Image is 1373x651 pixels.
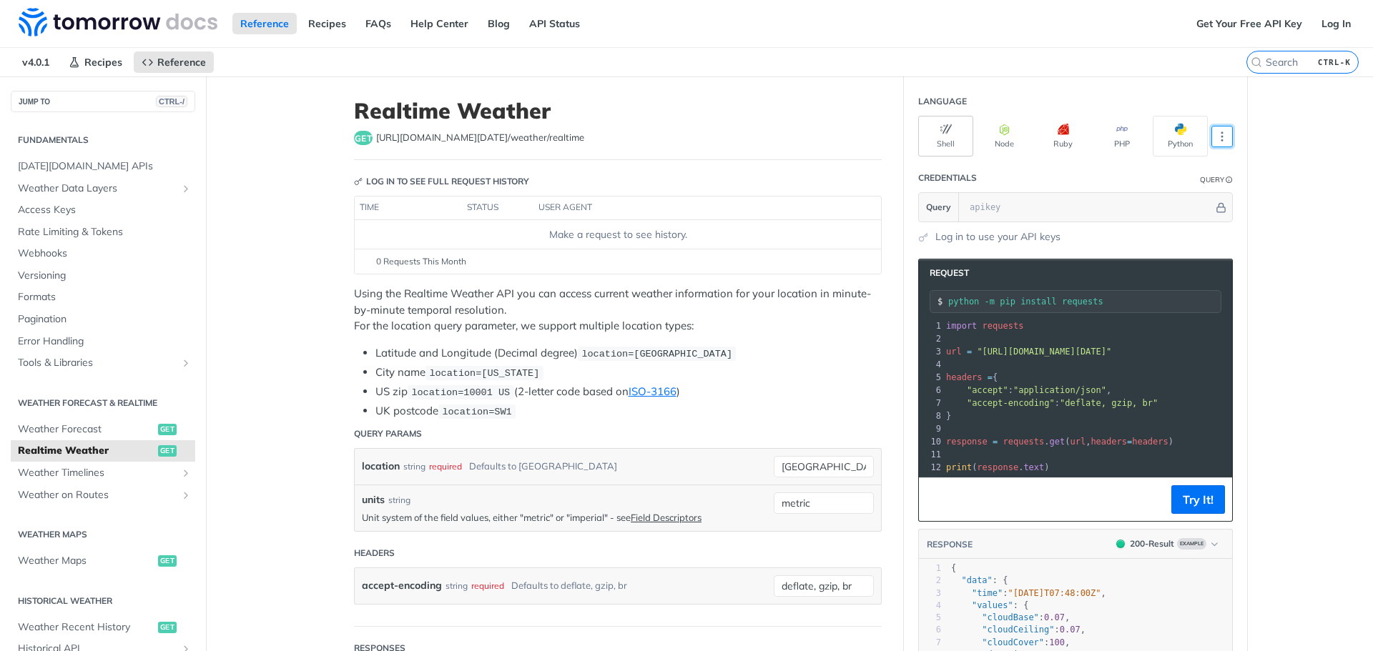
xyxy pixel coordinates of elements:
[919,448,943,461] div: 11
[967,385,1008,395] span: "accept"
[1003,437,1045,447] span: requests
[18,269,192,283] span: Versioning
[963,193,1214,222] input: apikey
[11,595,195,607] h2: Historical Weather
[354,98,882,124] h1: Realtime Weather
[375,345,882,362] li: Latitude and Longitude (Decimal degree)
[180,467,192,479] button: Show subpages for Weather Timelines
[1226,177,1233,184] i: Information
[946,372,983,382] span: headers
[429,368,539,379] span: location=[US_STATE]
[354,427,422,440] div: Query Params
[180,357,192,369] button: Show subpages for Tools & Libraries
[18,247,192,261] span: Webhooks
[967,347,972,357] span: =
[919,358,943,371] div: 4
[11,265,195,287] a: Versioning
[919,409,943,422] div: 8
[919,397,943,409] div: 7
[919,193,959,222] button: Query
[362,492,385,507] label: units
[11,156,195,177] a: [DATE][DOMAIN_NAME] APIs
[1200,174,1224,185] div: Query
[511,575,627,596] div: Defaults to deflate, gzip, br
[993,437,998,447] span: =
[354,175,529,188] div: Log in to see full request history
[946,462,972,472] span: print
[411,387,510,398] span: location=10001 US
[946,321,977,331] span: import
[982,637,1044,647] span: "cloudCover"
[1214,200,1229,214] button: Hide
[18,225,192,239] span: Rate Limiting & Tokens
[11,91,195,112] button: JUMP TOCTRL-/
[1132,437,1168,447] span: headers
[11,397,195,409] h2: Weather Forecast & realtime
[946,347,962,357] span: url
[919,575,941,587] div: 2
[919,345,943,358] div: 3
[18,466,177,480] span: Weather Timelines
[919,371,943,384] div: 5
[946,462,1050,472] span: ( . )
[446,575,468,596] div: string
[375,403,882,419] li: UK postcode
[11,199,195,221] a: Access Keys
[1116,540,1125,548] span: 200
[11,287,195,308] a: Formats
[158,424,177,435] span: get
[11,222,195,243] a: Rate Limiting & Tokens
[157,56,206,69] span: Reference
[951,612,1070,622] span: : ,
[362,575,442,596] label: accept-encoding
[926,201,951,214] span: Query
[926,489,946,510] button: Copy to clipboard
[232,13,297,34] a: Reference
[358,13,399,34] a: FAQs
[946,385,1111,395] span: : ,
[922,267,969,279] span: Request
[1189,13,1310,34] a: Get Your Free API Key
[1171,485,1225,514] button: Try It!
[442,407,511,417] span: location=SW1
[19,8,217,36] img: Tomorrow.io Weather API Docs
[18,334,192,349] span: Error Handling
[11,462,195,484] a: Weather TimelinesShow subpages for Weather Timelines
[1044,612,1065,622] span: 0.07
[946,437,988,447] span: response
[11,550,195,572] a: Weather Mapsget
[362,511,767,524] p: Unit system of the field values, either "metric" or "imperial" - see
[919,624,941,636] div: 6
[1153,116,1208,156] button: Python
[951,575,1008,585] span: : {
[18,422,154,437] span: Weather Forecast
[1127,437,1132,447] span: =
[977,116,1032,156] button: Node
[18,356,177,370] span: Tools & Libraries
[977,462,1018,472] span: response
[919,587,941,600] div: 3
[18,620,154,635] span: Weather Recent History
[11,178,195,199] a: Weather Data LayersShow subpages for Weather Data Layers
[354,131,373,145] span: get
[919,319,943,332] div: 1
[919,637,941,649] div: 7
[11,484,195,506] a: Weather on RoutesShow subpages for Weather on Routes
[18,182,177,196] span: Weather Data Layers
[629,384,676,398] a: ISO-3166
[11,331,195,352] a: Error Handling
[376,131,584,145] span: https://api.tomorrow.io/v4/weather/realtime
[521,13,588,34] a: API Status
[983,321,1024,331] span: requests
[951,563,956,573] span: {
[1200,174,1233,185] div: QueryInformation
[354,286,882,334] p: Using the Realtime Weather API you can access current weather information for your location in mi...
[1211,126,1233,147] button: More Languages
[84,56,122,69] span: Recipes
[480,13,518,34] a: Blog
[967,398,1055,408] span: "accept-encoding"
[1091,437,1127,447] span: headers
[581,349,732,359] span: location=[GEOGRAPHIC_DATA]
[1109,537,1225,551] button: 200200-ResultExample
[919,435,943,448] div: 10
